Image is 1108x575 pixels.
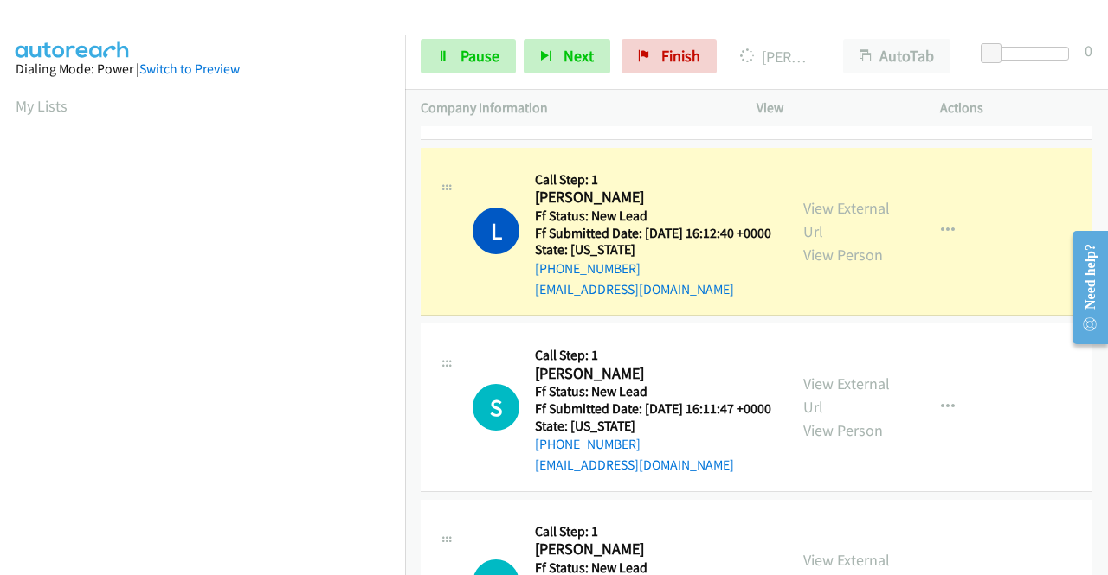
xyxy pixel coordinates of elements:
[803,374,890,417] a: View External Url
[535,281,734,297] a: [EMAIL_ADDRESS][DOMAIN_NAME]
[421,98,725,118] p: Company Information
[989,47,1069,61] div: Delay between calls (in seconds)
[803,420,883,440] a: View Person
[421,39,516,73] a: Pause
[843,39,950,73] button: AutoTab
[535,400,771,418] h5: Ff Submitted Date: [DATE] 16:11:47 +0000
[803,245,883,265] a: View Person
[535,436,641,452] a: [PHONE_NUMBER]
[524,39,610,73] button: Next
[16,96,68,116] a: My Lists
[473,384,519,431] h1: S
[473,208,519,254] h1: L
[535,171,771,188] h5: Call Step: 1
[803,198,890,241] a: View External Url
[564,46,594,66] span: Next
[535,347,771,364] h5: Call Step: 1
[757,98,909,118] p: View
[1085,39,1092,62] div: 0
[535,364,766,384] h2: [PERSON_NAME]
[622,39,717,73] a: Finish
[1059,219,1108,356] iframe: Resource Center
[535,383,771,400] h5: Ff Status: New Lead
[535,260,641,277] a: [PHONE_NUMBER]
[139,61,240,77] a: Switch to Preview
[535,225,771,242] h5: Ff Submitted Date: [DATE] 16:12:40 +0000
[461,46,499,66] span: Pause
[535,457,734,473] a: [EMAIL_ADDRESS][DOMAIN_NAME]
[940,98,1092,118] p: Actions
[535,540,766,559] h2: [PERSON_NAME]
[740,45,812,68] p: [PERSON_NAME]
[473,384,519,431] div: The call is yet to be attempted
[16,59,390,80] div: Dialing Mode: Power |
[535,418,771,435] h5: State: [US_STATE]
[535,188,766,208] h2: [PERSON_NAME]
[535,523,771,540] h5: Call Step: 1
[535,241,771,259] h5: State: [US_STATE]
[535,208,771,225] h5: Ff Status: New Lead
[661,46,700,66] span: Finish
